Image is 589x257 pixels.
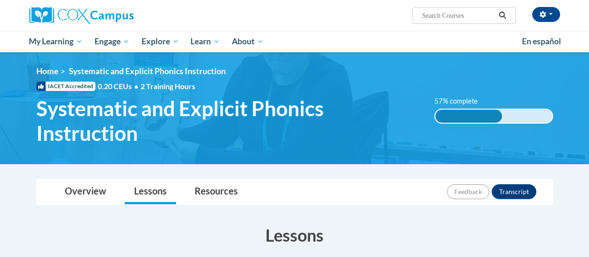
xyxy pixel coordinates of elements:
button: Search [495,10,509,21]
span: My Learning [29,36,82,47]
img: Cox Campus [29,7,134,24]
span: 2 Training Hours [141,82,195,90]
button: Account Settings [532,7,560,22]
span: En español [522,36,561,46]
span: Explore [142,36,179,47]
a: Explore [135,31,185,52]
span: IACET Accredited [36,82,95,91]
h3: Lessons [36,223,553,247]
input: Search Courses [421,10,495,21]
a: My Learning [23,31,89,52]
span: Engage [95,36,129,47]
a: Engage [88,31,135,52]
a: Learn [184,31,226,52]
span: About [232,36,264,47]
a: En español [516,32,567,51]
a: About [226,31,270,52]
span: • [134,82,138,90]
a: Lessons [125,180,176,204]
a: Home [36,66,58,76]
label: 57% complete [434,96,488,106]
span: Learn [190,36,220,47]
span: Systematic and Explicit Phonics Instruction [69,66,226,76]
button: Feedback [447,184,489,199]
span: Systematic and Explicit Phonics Instruction [36,96,420,146]
div: 57% complete [435,110,502,123]
a: Resources [185,180,247,204]
div: Main menu [22,31,567,52]
a: Cox Campus [29,7,197,24]
a: Overview [55,180,115,204]
span: 0.20 CEUs [98,81,141,91]
button: Transcript [492,184,536,199]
